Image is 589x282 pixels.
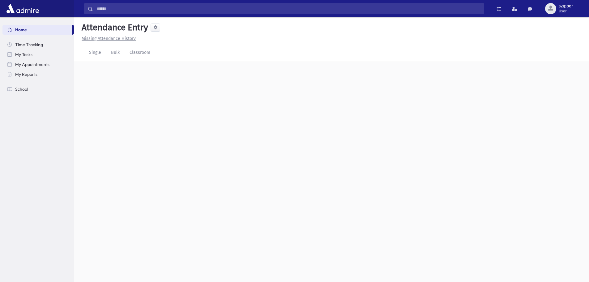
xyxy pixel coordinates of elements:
[5,2,41,15] img: AdmirePro
[15,27,27,33] span: Home
[106,44,125,62] a: Bulk
[125,44,155,62] a: Classroom
[559,9,573,14] span: User
[2,69,74,79] a: My Reports
[559,4,573,9] span: szipper
[79,22,148,33] h5: Attendance Entry
[84,44,106,62] a: Single
[15,72,37,77] span: My Reports
[82,36,136,41] u: Missing Attendance History
[93,3,484,14] input: Search
[2,40,74,50] a: Time Tracking
[2,84,74,94] a: School
[2,25,72,35] a: Home
[15,62,49,67] span: My Appointments
[15,86,28,92] span: School
[15,42,43,47] span: Time Tracking
[2,59,74,69] a: My Appointments
[79,36,136,41] a: Missing Attendance History
[15,52,32,57] span: My Tasks
[2,50,74,59] a: My Tasks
